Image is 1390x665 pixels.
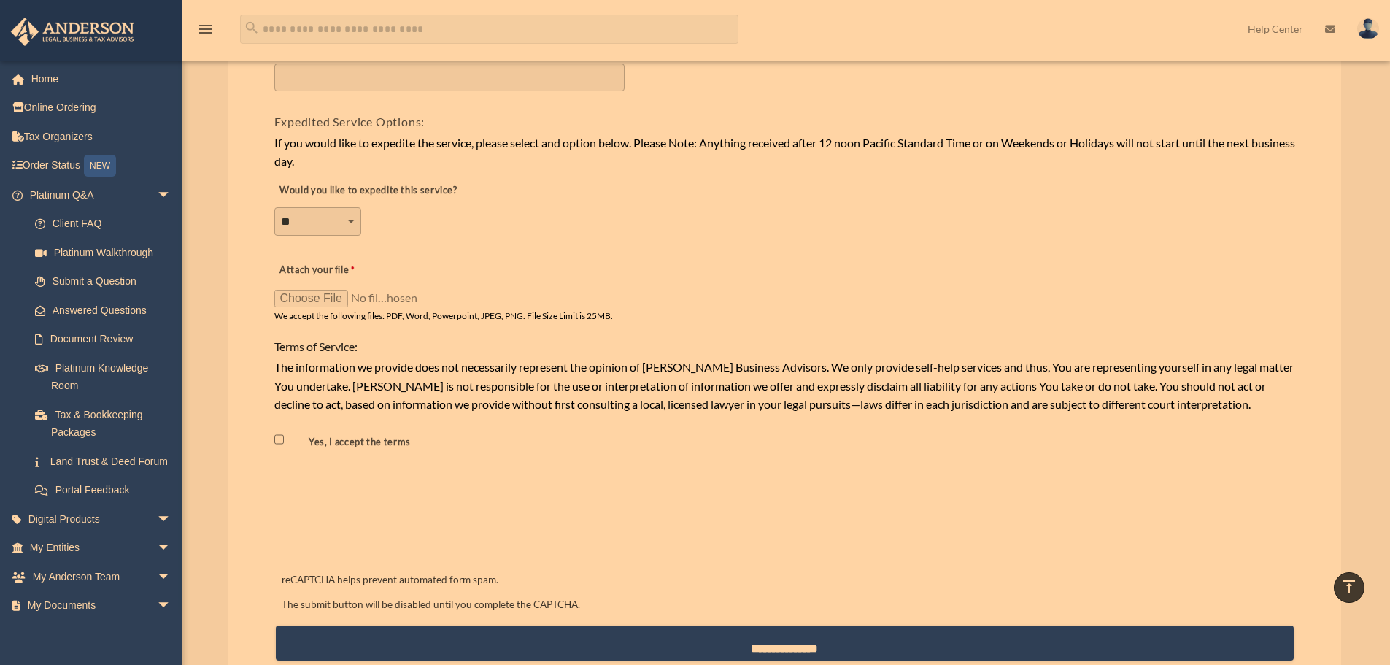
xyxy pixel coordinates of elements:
[10,534,193,563] a: My Entitiesarrow_drop_down
[20,353,193,400] a: Platinum Knowledge Room
[20,267,193,296] a: Submit a Question
[10,93,193,123] a: Online Ordering
[274,260,420,280] label: Attach your file
[244,20,260,36] i: search
[276,572,1294,589] div: reCAPTCHA helps prevent automated form spam.
[157,591,186,621] span: arrow_drop_down
[1334,572,1364,603] a: vertical_align_top
[276,596,1294,614] div: The submit button will be disabled until you complete the CAPTCHA.
[10,180,193,210] a: Platinum Q&Aarrow_drop_down
[20,296,193,325] a: Answered Questions
[157,504,186,534] span: arrow_drop_down
[10,562,193,591] a: My Anderson Teamarrow_drop_down
[84,155,116,177] div: NEW
[10,591,193,620] a: My Documentsarrow_drop_down
[20,238,193,267] a: Platinum Walkthrough
[10,504,193,534] a: Digital Productsarrow_drop_down
[277,485,499,542] iframe: reCAPTCHA
[10,151,193,181] a: Order StatusNEW
[20,447,193,476] a: Land Trust & Deed Forum
[197,26,215,38] a: menu
[7,18,139,46] img: Anderson Advisors Platinum Portal
[274,115,425,128] span: Expedited Service Options:
[287,435,417,449] label: Yes, I accept the terms
[197,20,215,38] i: menu
[157,562,186,592] span: arrow_drop_down
[10,64,193,93] a: Home
[274,339,1295,355] h4: Terms of Service:
[274,180,461,201] label: Would you like to expedite this service?
[1357,18,1379,39] img: User Pic
[274,310,613,321] span: We accept the following files: PDF, Word, Powerpoint, JPEG, PNG. File Size Limit is 25MB.
[20,325,186,354] a: Document Review
[274,134,1295,171] div: If you would like to expedite the service, please select and option below. Please Note: Anything ...
[274,358,1295,414] div: The information we provide does not necessarily represent the opinion of [PERSON_NAME] Business A...
[1340,578,1358,596] i: vertical_align_top
[157,180,186,210] span: arrow_drop_down
[20,476,193,505] a: Portal Feedback
[157,534,186,564] span: arrow_drop_down
[10,122,193,151] a: Tax Organizers
[20,400,193,447] a: Tax & Bookkeeping Packages
[20,210,193,239] a: Client FAQ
